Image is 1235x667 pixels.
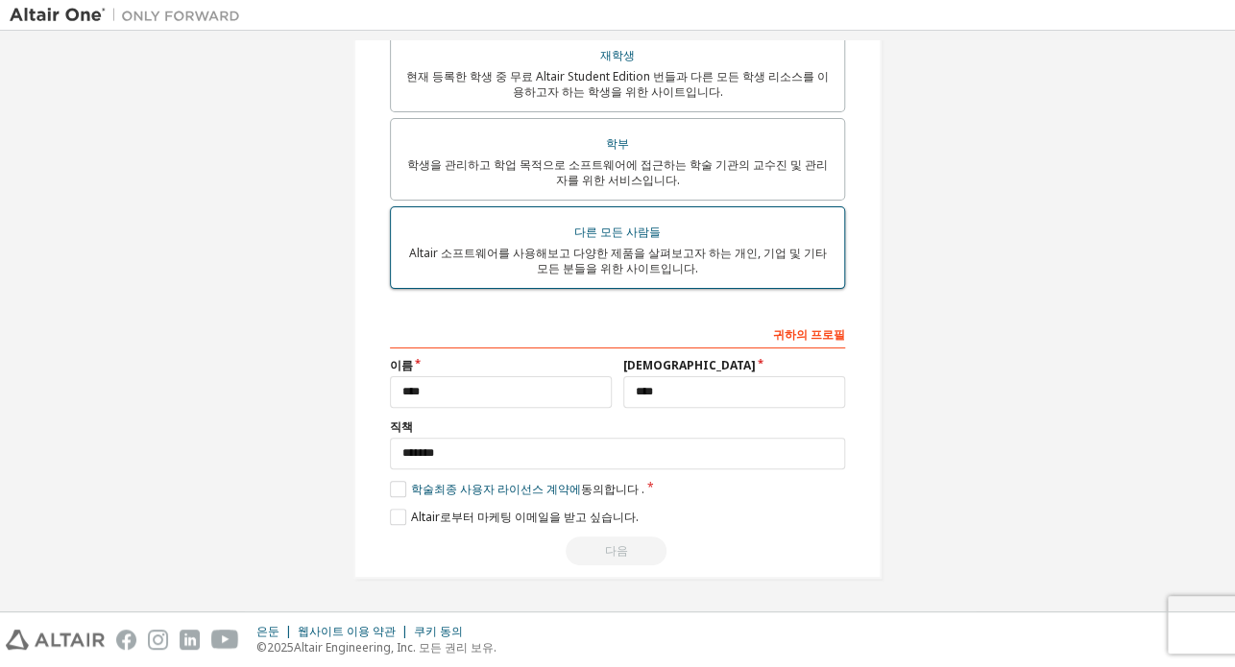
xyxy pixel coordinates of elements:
font: 현재 등록한 학생 중 무료 Altair Student Edition 번들과 다른 모든 학생 리소스를 이용하고자 하는 학생을 위한 사이트입니다. [406,68,829,100]
font: [DEMOGRAPHIC_DATA] [623,357,756,373]
img: instagram.svg [148,630,168,650]
img: 알타이르 원 [10,6,250,25]
font: 이름 [390,357,413,373]
font: 2025 [267,639,294,655]
font: 직책 [390,418,413,435]
font: 재학생 [600,47,635,63]
font: 귀하의 프로필 [773,326,845,343]
img: facebook.svg [116,630,136,650]
font: 동의합니다 . [581,481,644,497]
font: © [256,639,267,655]
font: 은둔 [256,623,279,639]
font: 쿠키 동의 [414,623,463,639]
img: linkedin.svg [180,630,200,650]
div: 계속하려면 유효한 이메일을 입력하세요 [390,536,845,565]
img: youtube.svg [211,630,239,650]
font: 학술 [411,481,434,497]
font: 최종 사용자 라이선스 계약에 [434,481,581,497]
font: Altair로부터 마케팅 이메일을 받고 싶습니다. [411,509,639,525]
font: 다른 모든 사람들 [574,224,661,240]
font: Altair Engineering, Inc. 모든 권리 보유. [294,639,496,655]
img: altair_logo.svg [6,630,105,650]
font: 학부 [606,135,629,152]
font: Altair 소프트웨어를 사용해보고 다양한 제품을 살펴보고자 하는 개인, 기업 및 기타 모든 분들을 위한 사이트입니다. [409,245,827,276]
font: 학생을 관리하고 학업 목적으로 소프트웨어에 접근하는 학술 기관의 교수진 및 관리자를 위한 서비스입니다. [407,156,828,188]
font: 웹사이트 이용 약관 [298,623,396,639]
